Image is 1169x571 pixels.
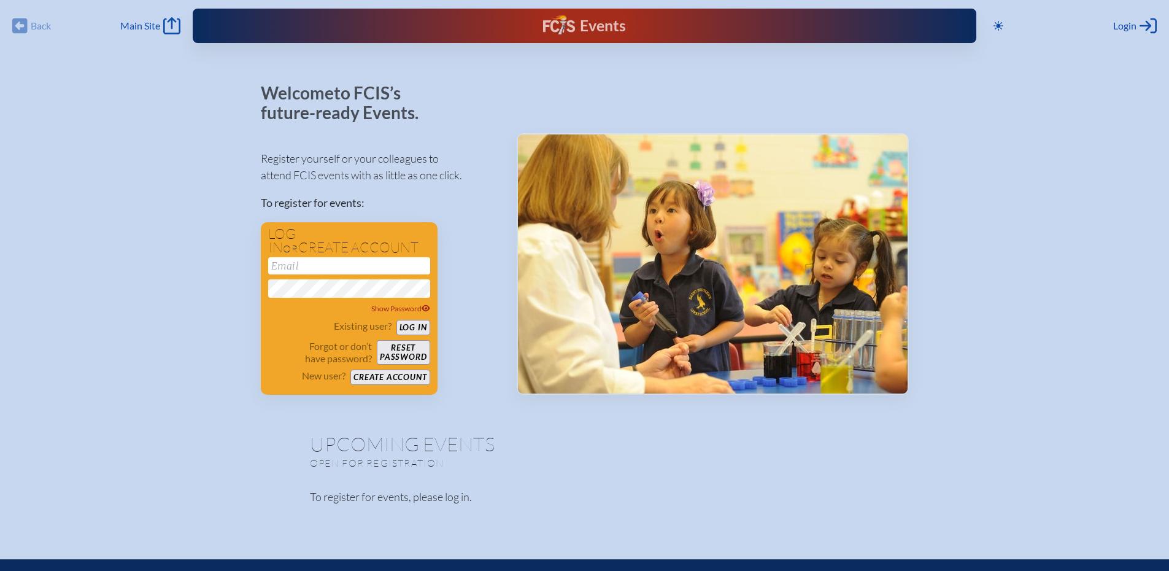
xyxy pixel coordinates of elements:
p: Open for registration [310,457,634,469]
div: FCIS Events — Future ready [408,15,760,37]
button: Log in [396,320,430,335]
p: Welcome to FCIS’s future-ready Events. [261,84,433,122]
span: Show Password [371,304,430,313]
p: To register for events, please log in. [310,489,860,505]
p: To register for events: [261,195,497,211]
a: Main Site [120,17,180,34]
span: Login [1113,20,1136,32]
p: Existing user? [334,320,392,332]
span: or [283,243,298,255]
img: Events [518,134,908,394]
button: Resetpassword [377,340,430,365]
h1: Log in create account [268,227,430,255]
button: Create account [350,370,430,385]
span: Main Site [120,20,160,32]
p: Register yourself or your colleagues to attend FCIS events with as little as one click. [261,150,497,184]
h1: Upcoming Events [310,434,860,454]
p: Forgot or don’t have password? [268,340,372,365]
p: New user? [302,370,345,382]
input: Email [268,257,430,274]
